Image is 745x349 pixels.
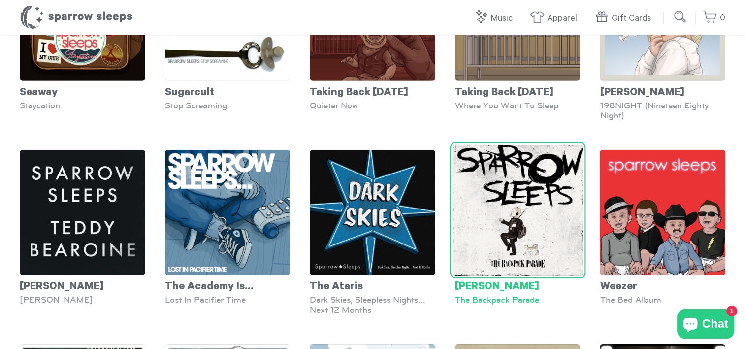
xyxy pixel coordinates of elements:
div: Weezer [600,275,725,295]
img: TheAcademyIs-LostInPacifierTime-Cover_grande.png [165,150,291,276]
a: Weezer The Bed Album [600,150,725,305]
div: [PERSON_NAME] [455,275,581,295]
div: Sugarcult [165,81,291,101]
a: [PERSON_NAME] [PERSON_NAME] [20,150,145,305]
a: [PERSON_NAME] The Backpack Parade [455,150,581,305]
div: [PERSON_NAME] [20,295,145,305]
div: Taking Back [DATE] [455,81,581,101]
div: Dark Skies, Sleepless Nights... Next 12 Months [310,295,435,314]
div: Where You Want To Sleep [455,101,581,110]
img: MyChemicalRomance-TheBackpackParade-Cover-SparrowSleeps_grande.png [453,144,583,275]
div: Taking Back [DATE] [310,81,435,101]
div: The Bed Album [600,295,725,305]
div: Seaway [20,81,145,101]
div: The Ataris [310,275,435,295]
img: SS-DarkSkiesSleeplessNightsNext12Months-Cover-1600x1600_grande.jpg [310,150,435,276]
div: Staycation [20,101,145,110]
a: Apparel [530,8,582,29]
div: Stop Screaming [165,101,291,110]
div: The Backpack Parade [455,295,581,305]
h1: Sparrow Sleeps [20,5,133,30]
a: The Ataris Dark Skies, Sleepless Nights... Next 12 Months [310,150,435,315]
a: The Academy Is... Lost In Pacifier Time [165,150,291,305]
a: 0 [703,7,725,29]
a: Gift Cards [594,8,656,29]
div: Lost In Pacifier Time [165,295,291,305]
img: Lorde-TeddyBeroine-Cover_grande.png [20,150,145,276]
inbox-online-store-chat: Shopify online store chat [674,309,737,341]
div: Quieter Now [310,101,435,110]
div: [PERSON_NAME] [20,275,145,295]
input: Submit [671,7,690,27]
img: SS-The_Bed_Album-Weezer-1600x1600_grande.png [600,150,725,276]
div: 198NIGHT (Nineteen Eighty Night) [600,101,725,120]
div: The Academy Is... [165,275,291,295]
a: Music [474,8,518,29]
div: [PERSON_NAME] [600,81,725,101]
